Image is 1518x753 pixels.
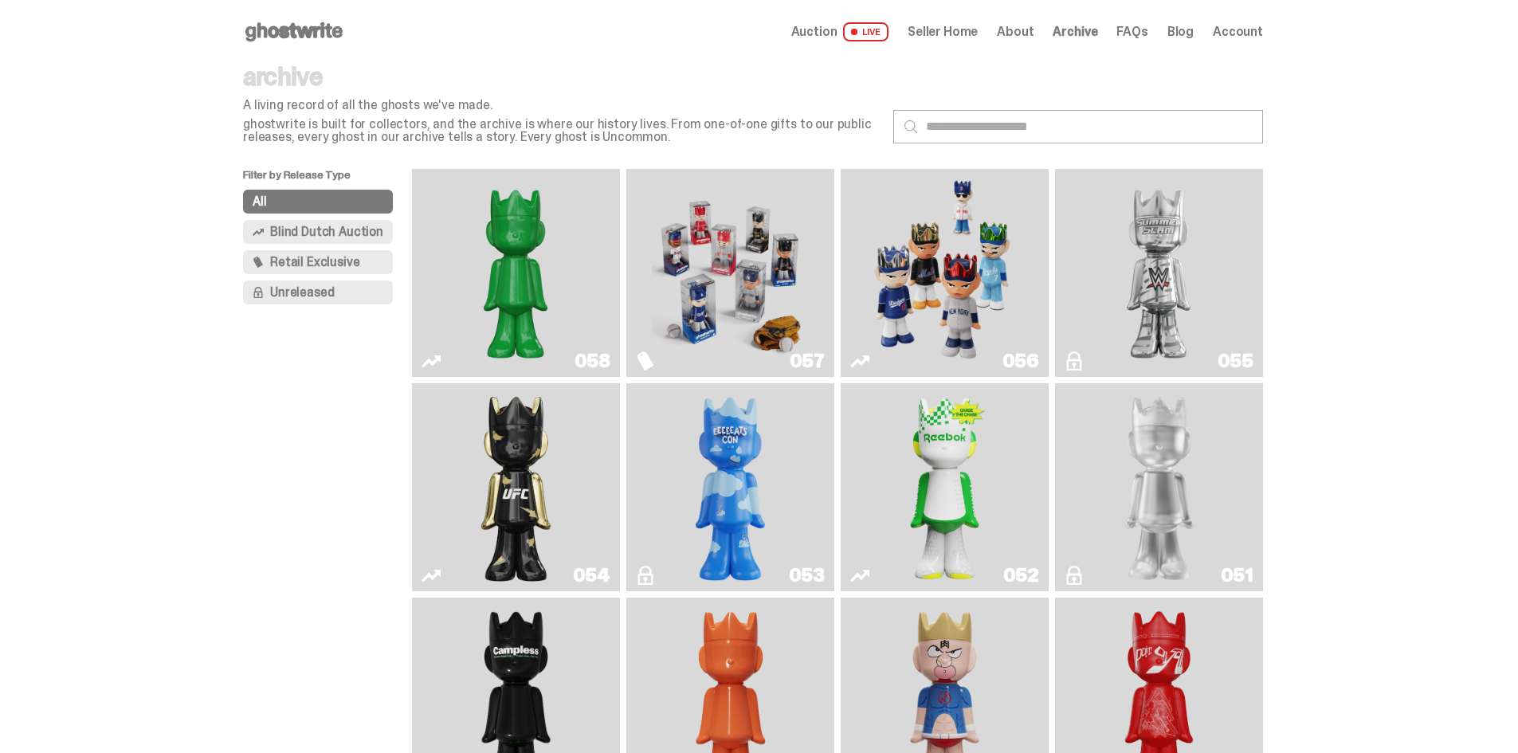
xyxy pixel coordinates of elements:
[437,175,594,371] img: Schrödinger's ghost: Sunday Green
[1167,25,1194,38] a: Blog
[1053,25,1097,38] a: Archive
[1081,175,1237,371] img: I Was There SummerSlam
[908,25,978,38] a: Seller Home
[789,566,825,585] div: 053
[573,566,610,585] div: 054
[243,220,393,244] button: Blind Dutch Auction
[636,175,825,371] a: Game Face (2025)
[270,256,359,269] span: Retail Exclusive
[243,64,881,89] p: archive
[1065,175,1253,371] a: I Was There SummerSlam
[1213,25,1263,38] a: Account
[474,390,559,585] img: Ruby
[243,169,412,190] p: Filter by Release Type
[253,195,267,208] span: All
[688,390,773,585] img: ghooooost
[270,286,334,299] span: Unreleased
[652,175,808,371] img: Game Face (2025)
[790,351,825,371] div: 057
[1221,566,1253,585] div: 051
[850,175,1039,371] a: Game Face (2025)
[243,190,393,214] button: All
[422,390,610,585] a: Ruby
[422,175,610,371] a: Schrödinger's ghost: Sunday Green
[903,390,987,585] img: Court Victory
[1116,25,1147,38] a: FAQs
[575,351,610,371] div: 058
[866,175,1022,371] img: Game Face (2025)
[997,25,1034,38] a: About
[1117,390,1202,585] img: LLLoyalty
[1003,566,1039,585] div: 052
[243,99,881,112] p: A living record of all the ghosts we've made.
[243,118,881,143] p: ghostwrite is built for collectors, and the archive is where our history lives. From one-of-one g...
[1002,351,1039,371] div: 056
[243,250,393,274] button: Retail Exclusive
[1218,351,1253,371] div: 055
[791,22,888,41] a: Auction LIVE
[1065,390,1253,585] a: LLLoyalty
[791,25,837,38] span: Auction
[850,390,1039,585] a: Court Victory
[270,226,383,238] span: Blind Dutch Auction
[636,390,825,585] a: ghooooost
[843,22,888,41] span: LIVE
[243,280,393,304] button: Unreleased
